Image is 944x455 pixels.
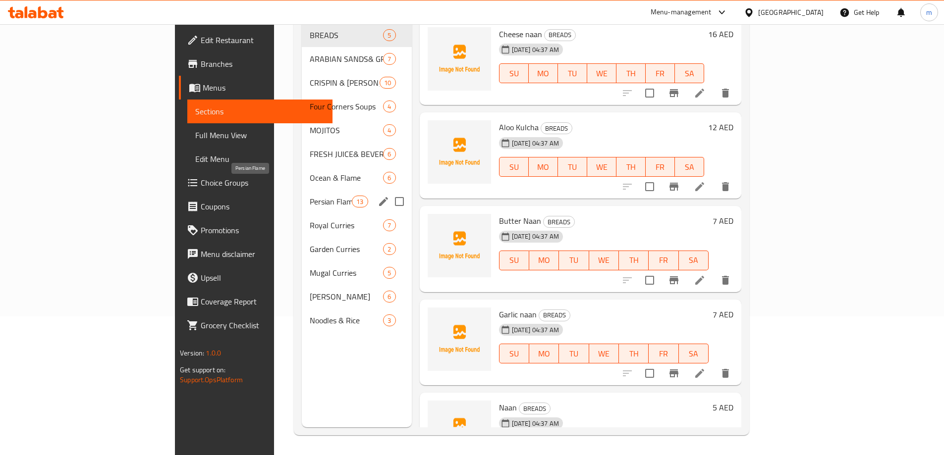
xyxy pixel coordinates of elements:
[694,274,706,286] a: Edit menu item
[714,175,737,199] button: delete
[302,261,412,285] div: Mugal Curries5
[187,100,333,123] a: Sections
[616,157,646,177] button: TH
[380,77,395,89] div: items
[646,63,675,83] button: FR
[503,253,525,267] span: SU
[653,347,674,361] span: FR
[302,166,412,190] div: Ocean & Flame6
[683,347,705,361] span: SA
[179,242,333,266] a: Menu disclaimer
[376,194,391,209] button: edit
[310,219,384,231] div: Royal Curries
[302,71,412,95] div: CRISPIN & [PERSON_NAME]10
[302,190,412,213] div: Persian Flame13edit
[302,213,412,237] div: Royal Curries7
[195,153,325,165] span: Edit Menu
[383,148,395,160] div: items
[563,253,585,267] span: TU
[187,123,333,147] a: Full Menu View
[201,177,325,189] span: Choice Groups
[499,63,529,83] button: SU
[383,172,395,184] div: items
[563,347,585,361] span: TU
[529,344,559,363] button: MO
[713,307,733,321] h6: 7 AED
[302,285,412,308] div: [PERSON_NAME]6
[589,344,619,363] button: WE
[533,160,554,174] span: MO
[758,7,824,18] div: [GEOGRAPHIC_DATA]
[591,66,612,81] span: WE
[620,160,642,174] span: TH
[384,126,395,135] span: 4
[619,251,649,270] button: TH
[201,58,325,70] span: Branches
[384,54,395,64] span: 7
[499,213,541,228] span: Butter Naan
[179,52,333,76] a: Branches
[713,401,733,414] h6: 5 AED
[529,157,558,177] button: MO
[662,268,686,292] button: Branch-specific-item
[302,237,412,261] div: Garden Curries2
[587,157,616,177] button: WE
[310,124,384,136] div: MOJITOS
[639,363,660,384] span: Select to update
[383,219,395,231] div: items
[508,45,563,54] span: [DATE] 04:37 AM
[380,78,395,88] span: 10
[499,307,537,322] span: Garlic naan
[179,28,333,52] a: Edit Restaurant
[558,63,587,83] button: TU
[529,63,558,83] button: MO
[623,347,645,361] span: TH
[310,267,384,279] div: Mugal Curries
[187,147,333,171] a: Edit Menu
[683,253,705,267] span: SA
[533,253,555,267] span: MO
[310,314,384,326] div: Noodles & Rice
[694,181,706,193] a: Edit menu item
[302,118,412,142] div: MOJITOS4
[384,221,395,230] span: 7
[310,148,384,160] span: FRESH JUICE& BEVERAGES
[708,120,733,134] h6: 12 AED
[591,160,612,174] span: WE
[562,160,583,174] span: TU
[541,123,572,134] span: BREADS
[428,27,491,91] img: Cheese naan
[302,23,412,47] div: BREADS5
[587,63,616,83] button: WE
[708,27,733,41] h6: 16 AED
[203,82,325,94] span: Menus
[179,171,333,195] a: Choice Groups
[310,53,384,65] span: ARABIAN SANDS& GREENS
[714,81,737,105] button: delete
[384,316,395,325] span: 3
[503,347,525,361] span: SU
[679,66,700,81] span: SA
[179,313,333,337] a: Grocery Checklist
[649,251,678,270] button: FR
[428,307,491,371] img: Garlic naan
[383,101,395,112] div: items
[310,196,352,207] span: Persian Flame
[649,344,678,363] button: FR
[383,53,395,65] div: items
[384,173,395,183] span: 6
[533,66,554,81] span: MO
[713,214,733,228] h6: 7 AED
[201,296,325,307] span: Coverage Report
[179,290,333,313] a: Coverage Report
[646,157,675,177] button: FR
[679,344,709,363] button: SA
[508,325,563,335] span: [DATE] 04:37 AM
[545,29,575,41] span: BREADS
[310,172,384,184] span: Ocean & Flame
[384,268,395,278] span: 5
[662,361,686,385] button: Branch-specific-item
[562,66,583,81] span: TU
[623,253,645,267] span: TH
